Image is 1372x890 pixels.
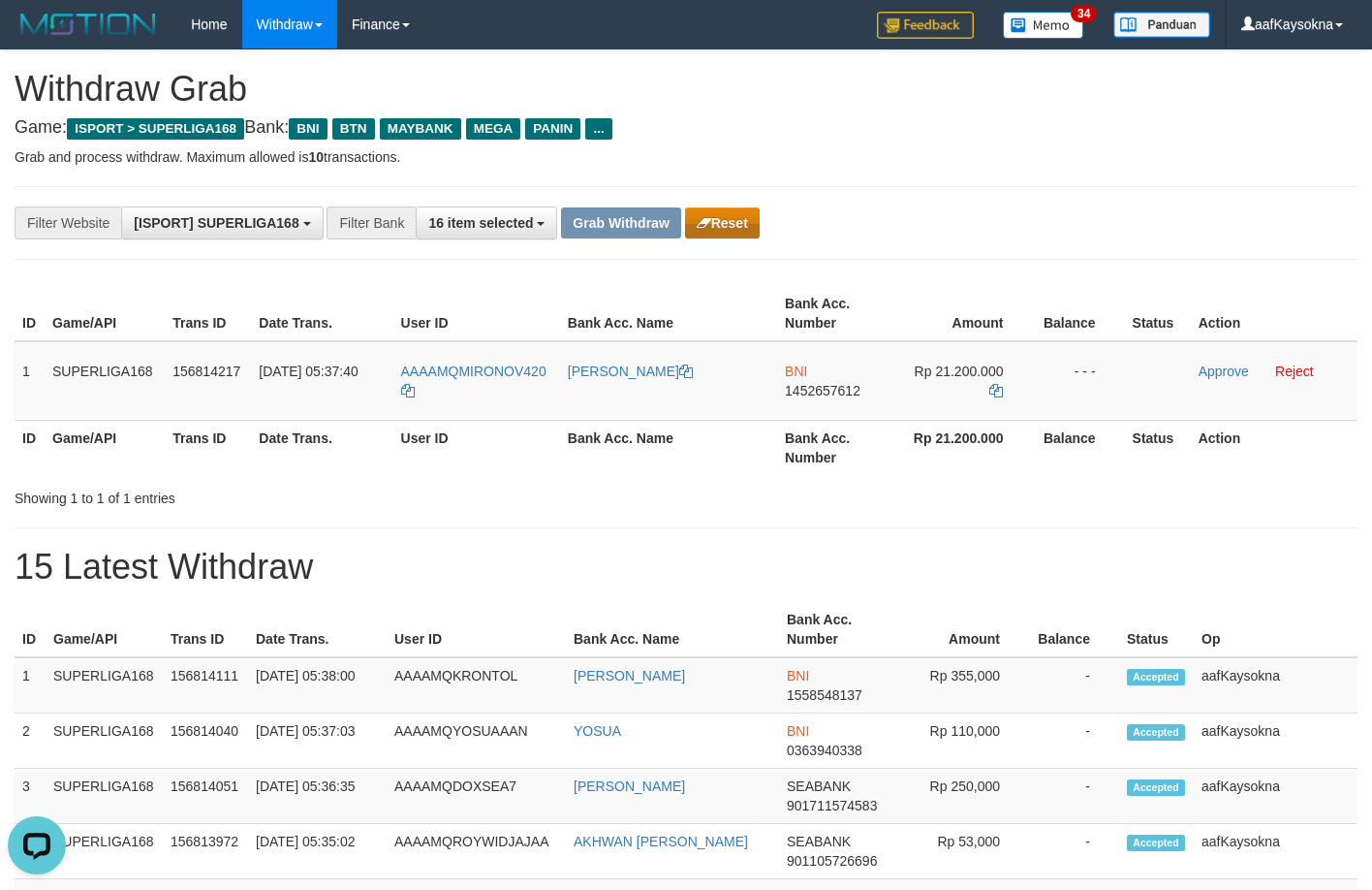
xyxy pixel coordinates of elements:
[1127,835,1185,851] span: Accepted
[1113,12,1210,38] img: panduan.png
[134,215,298,231] span: [ISPORT] SUPERLIGA168
[1127,724,1185,741] span: Accepted
[685,207,760,238] button: Reset
[893,420,1032,475] th: Rp 21.200.000
[1191,420,1357,475] th: Action
[428,215,533,231] span: 16 item selected
[15,341,45,421] td: 1
[15,420,45,475] th: ID
[777,420,893,475] th: Bank Acc. Number
[46,769,163,824] td: SUPERLIGA168
[387,824,566,879] td: AAAAMQROYWIDJAJAA
[893,769,1029,824] td: Rp 250,000
[566,602,779,657] th: Bank Acc. Name
[163,824,248,879] td: 156813972
[387,657,566,714] td: AAAAMQKRONTOL
[163,657,248,714] td: 156814111
[574,834,748,849] a: AKHWAN [PERSON_NAME]
[893,657,1029,714] td: Rp 355,000
[1029,657,1119,714] td: -
[251,286,392,341] th: Date Trans.
[15,714,46,769] td: 2
[1194,657,1357,714] td: aafKaysokna
[248,602,387,657] th: Date Trans.
[525,118,580,140] span: PANIN
[248,657,387,714] td: [DATE] 05:38:00
[1029,602,1119,657] th: Balance
[308,149,324,165] strong: 10
[787,668,809,683] span: BNI
[15,147,1357,167] p: Grab and process withdraw. Maximum allowed is transactions.
[574,723,621,739] a: YOSUA
[15,481,557,508] div: Showing 1 to 1 of 1 entries
[585,118,611,140] span: ...
[779,602,893,657] th: Bank Acc. Number
[893,714,1029,769] td: Rp 110,000
[401,364,546,398] a: AAAAMQMIRONOV420
[45,286,165,341] th: Game/API
[327,207,416,239] div: Filter Bank
[1194,769,1357,824] td: aafKaysokna
[15,657,46,714] td: 1
[15,769,46,824] td: 3
[1029,714,1119,769] td: -
[893,286,1032,341] th: Amount
[893,602,1029,657] th: Amount
[248,824,387,879] td: [DATE] 05:35:02
[787,779,851,794] span: SEABANK
[1194,824,1357,879] td: aafKaysokna
[163,769,248,824] td: 156814051
[163,602,248,657] th: Trans ID
[787,723,809,739] span: BNI
[785,383,860,398] span: Copy 1452657612 to clipboard
[560,286,777,341] th: Bank Acc. Name
[46,602,163,657] th: Game/API
[989,383,1003,398] a: Copy 21200000 to clipboard
[15,70,1357,109] h1: Withdraw Grab
[259,364,358,379] span: [DATE] 05:37:40
[380,118,461,140] span: MAYBANK
[787,798,877,813] span: Copy 901711574583 to clipboard
[1275,364,1314,379] a: Reject
[568,364,693,379] a: [PERSON_NAME]
[15,207,121,239] div: Filter Website
[248,714,387,769] td: [DATE] 05:37:03
[46,824,163,879] td: SUPERLIGA168
[787,687,862,703] span: Copy 1558548137 to clipboard
[1191,286,1357,341] th: Action
[8,8,66,66] button: Open LiveChat chat widget
[785,364,807,379] span: BNI
[787,834,851,849] span: SEABANK
[1029,769,1119,824] td: -
[15,602,46,657] th: ID
[401,364,546,379] span: AAAAMQMIRONOV420
[1194,602,1357,657] th: Op
[877,12,974,39] img: Feedback.jpg
[416,207,557,239] button: 16 item selected
[1029,824,1119,879] td: -
[574,668,685,683] a: [PERSON_NAME]
[387,714,566,769] td: AAAAMQYOSUAAAN
[1071,5,1097,22] span: 34
[15,10,162,39] img: MOTION_logo.png
[15,548,1357,587] h1: 15 Latest Withdraw
[1032,286,1124,341] th: Balance
[67,118,244,140] span: ISPORT > SUPERLIGA168
[387,769,566,824] td: AAAAMQDOXSEA7
[1127,779,1185,796] span: Accepted
[15,286,45,341] th: ID
[893,824,1029,879] td: Rp 53,000
[561,207,680,238] button: Grab Withdraw
[248,769,387,824] td: [DATE] 05:36:35
[165,420,251,475] th: Trans ID
[121,207,323,239] button: [ISPORT] SUPERLIGA168
[1194,714,1357,769] td: aafKaysokna
[163,714,248,769] td: 156814040
[387,602,566,657] th: User ID
[289,118,327,140] span: BNI
[787,853,877,869] span: Copy 901105726696 to clipboard
[251,420,392,475] th: Date Trans.
[1125,286,1191,341] th: Status
[1032,341,1124,421] td: - - -
[466,118,521,140] span: MEGA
